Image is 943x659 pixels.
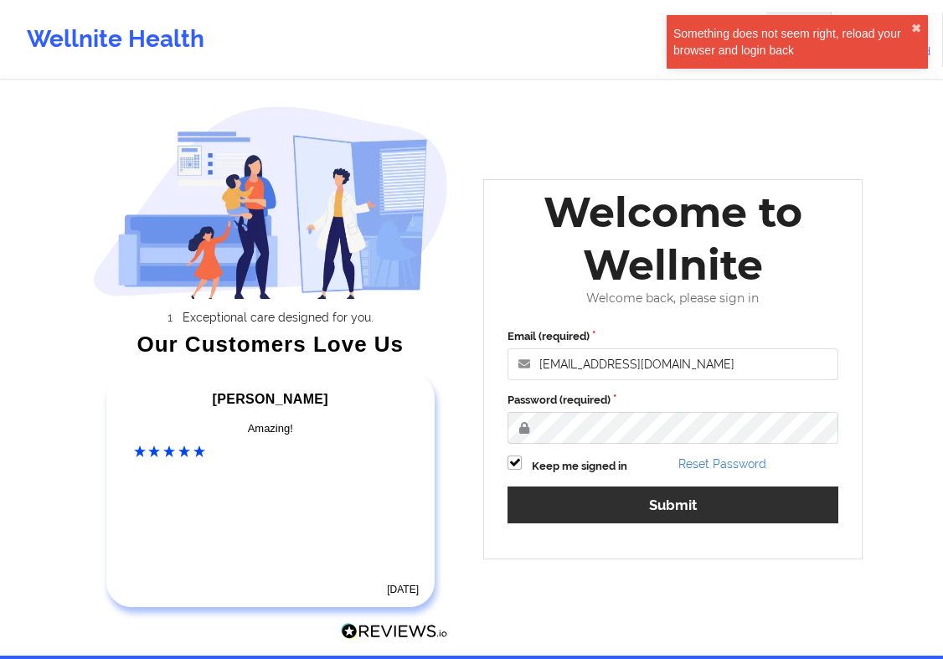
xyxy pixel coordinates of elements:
[508,392,838,409] label: Password (required)
[673,25,911,59] div: Something does not seem right, reload your browser and login back
[341,623,448,645] a: Reviews.io Logo
[678,457,766,471] a: Reset Password
[93,336,449,353] div: Our Customers Love Us
[496,291,850,306] div: Welcome back, please sign in
[387,584,419,595] time: [DATE]
[911,22,921,35] button: close
[532,458,627,475] label: Keep me signed in
[496,186,850,291] div: Welcome to Wellnite
[134,420,408,437] div: Amazing!
[93,106,449,299] img: wellnite-auth-hero_200.c722682e.png
[341,623,448,641] img: Reviews.io Logo
[508,487,838,523] button: Submit
[213,392,328,406] span: [PERSON_NAME]
[107,311,448,324] li: Exceptional care designed for you.
[508,328,838,345] label: Email (required)
[508,348,838,380] input: Email address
